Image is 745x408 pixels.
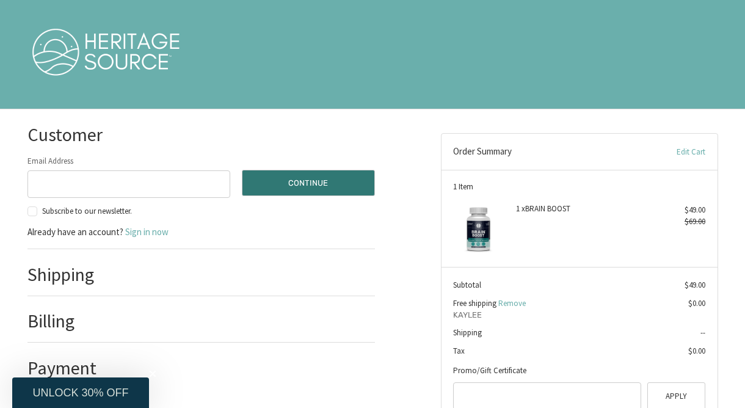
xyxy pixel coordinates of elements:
[622,146,705,158] a: Edit Cart
[27,123,103,147] h2: Customer
[242,170,375,196] button: Continue
[30,24,183,85] img: Heritage Source
[27,225,375,239] p: Already have an account?
[42,206,132,216] span: Subscribe to our newsletter.
[453,182,705,192] h3: 1 Item
[642,204,705,216] div: $49.00
[147,368,159,380] button: Close teaser
[688,298,705,308] span: $0.00
[688,346,705,356] span: $0.00
[453,309,705,321] span: KAYLEE
[27,155,230,167] label: Email Address
[685,280,705,290] span: $49.00
[453,146,622,158] h3: Order Summary
[642,216,705,228] div: $69.00
[125,226,169,238] a: Sign in now
[32,387,128,399] span: UNLOCK 30% OFF
[27,357,99,380] h2: Payment
[498,298,526,308] a: Remove
[453,298,498,308] span: Free shipping
[27,263,99,286] h2: Shipping
[453,365,705,377] div: Promo/Gift Certificate
[516,204,639,214] h4: 1 x BRAIN BOOST
[12,377,149,408] div: UNLOCK 30% OFFClose teaser
[453,346,465,356] span: Tax
[27,310,99,333] h2: Billing
[453,280,481,290] span: Subtotal
[700,327,705,338] span: --
[453,327,482,338] span: Shipping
